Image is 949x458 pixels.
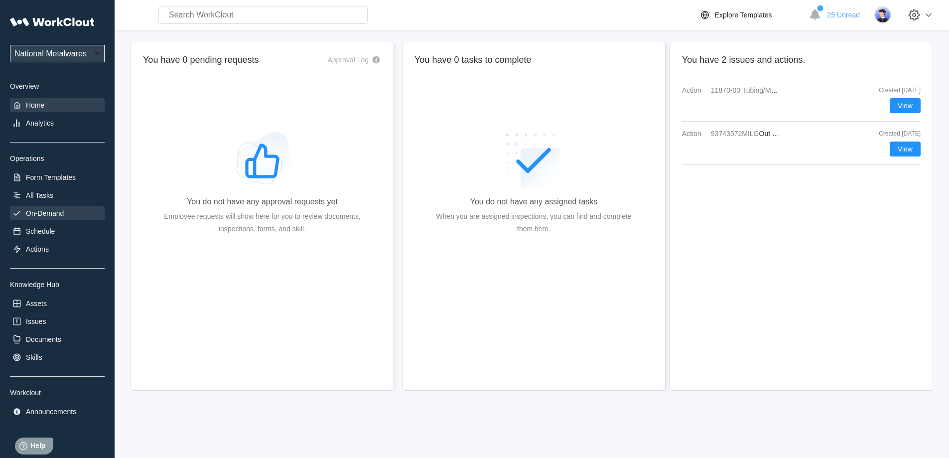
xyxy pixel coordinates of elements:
[26,408,76,416] div: Announcements
[10,206,105,220] a: On-Demand
[742,86,790,94] mark: Tubing/Material
[10,350,105,364] a: Skills
[26,245,49,253] div: Actions
[10,389,105,397] div: Workclout
[10,98,105,112] a: Home
[26,173,76,181] div: Form Templates
[10,170,105,184] a: Form Templates
[711,86,740,94] mark: 11870-00
[682,130,707,138] span: Action
[143,54,259,66] h2: You have 0 pending requests
[10,405,105,419] a: Announcements
[827,11,860,19] span: 25 Unread
[187,197,338,206] div: You do not have any approval requests yet
[759,130,839,138] span: Out of spec (dimensional)
[26,317,46,325] div: Issues
[414,54,653,66] h2: You have 0 tasks to complete
[430,210,637,235] div: When you are assigned inspections, you can find and complete them here.
[26,300,47,307] div: Assets
[890,142,921,156] button: View
[10,116,105,130] a: Analytics
[682,86,707,94] span: Action
[26,191,53,199] div: All Tasks
[871,130,921,137] div: Created [DATE]
[874,6,891,23] img: user-5.png
[699,9,804,21] a: Explore Templates
[682,54,921,66] h2: You have 2 issues and actions.
[890,98,921,113] button: View
[26,335,61,343] div: Documents
[898,146,913,153] span: View
[10,332,105,346] a: Documents
[711,130,759,138] mark: 93743572MILG
[10,281,105,289] div: Knowledge Hub
[26,119,54,127] div: Analytics
[26,101,44,109] div: Home
[327,56,369,64] div: Approval Log
[898,102,913,109] span: View
[871,87,921,94] div: Created [DATE]
[10,188,105,202] a: All Tasks
[26,227,55,235] div: Schedule
[470,197,598,206] div: You do not have any assigned tasks
[10,242,105,256] a: Actions
[10,154,105,162] div: Operations
[26,353,42,361] div: Skills
[158,6,368,24] input: Search WorkClout
[10,297,105,310] a: Assets
[10,314,105,328] a: Issues
[10,82,105,90] div: Overview
[10,224,105,238] a: Schedule
[26,209,64,217] div: On-Demand
[159,210,366,235] div: Employee requests will show here for you to review documents, inspections, forms, and skill.
[715,11,772,19] div: Explore Templates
